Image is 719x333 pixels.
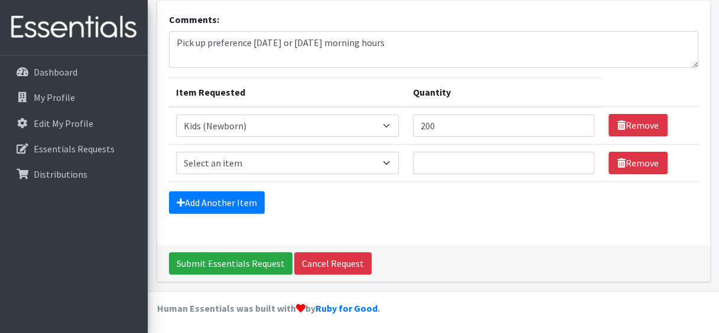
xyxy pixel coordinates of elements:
[609,152,668,174] a: Remove
[169,12,219,27] label: Comments:
[5,60,143,84] a: Dashboard
[34,143,115,155] p: Essentials Requests
[34,168,87,180] p: Distributions
[406,77,601,107] th: Quantity
[169,252,292,275] input: Submit Essentials Request
[609,114,668,136] a: Remove
[34,117,93,129] p: Edit My Profile
[34,66,77,78] p: Dashboard
[169,191,265,214] a: Add Another Item
[5,112,143,135] a: Edit My Profile
[169,77,406,107] th: Item Requested
[5,137,143,161] a: Essentials Requests
[34,92,75,103] p: My Profile
[5,162,143,186] a: Distributions
[315,302,378,314] a: Ruby for Good
[5,86,143,109] a: My Profile
[157,302,380,314] strong: Human Essentials was built with by .
[294,252,372,275] a: Cancel Request
[5,8,143,47] img: HumanEssentials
